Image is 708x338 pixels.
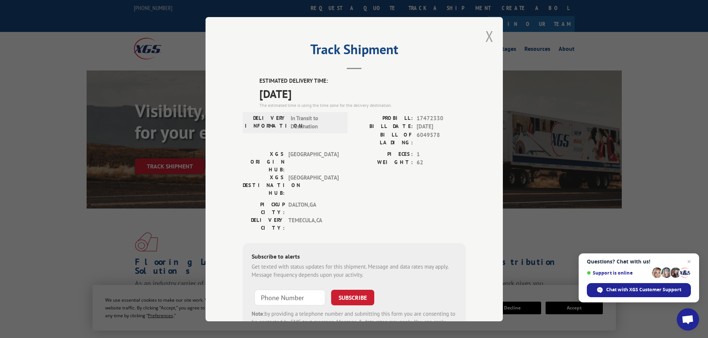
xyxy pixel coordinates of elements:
label: XGS ORIGIN HUB: [243,150,285,173]
span: Support is online [587,270,649,276]
input: Phone Number [255,289,325,305]
span: 6049578 [417,131,466,146]
button: Close modal [485,26,494,46]
div: Subscribe to alerts [252,252,457,262]
div: Chat with XGS Customer Support [587,283,691,297]
label: BILL DATE: [354,122,413,131]
label: WEIGHT: [354,158,413,167]
div: Get texted with status updates for this shipment. Message and data rates may apply. Message frequ... [252,262,457,279]
label: XGS DESTINATION HUB: [243,173,285,197]
label: DELIVERY INFORMATION: [245,114,287,131]
h2: Track Shipment [243,44,466,58]
div: Open chat [677,308,699,331]
span: Chat with XGS Customer Support [606,286,681,293]
label: PICKUP CITY: [243,200,285,216]
div: The estimated time is using the time zone for the delivery destination. [259,102,466,108]
span: [DATE] [259,85,466,102]
span: TEMECULA , CA [288,216,339,232]
span: DALTON , GA [288,200,339,216]
span: [DATE] [417,122,466,131]
label: DELIVERY CITY: [243,216,285,232]
span: Questions? Chat with us! [587,259,691,265]
strong: Note: [252,310,265,317]
button: SUBSCRIBE [331,289,374,305]
label: PIECES: [354,150,413,158]
label: PROBILL: [354,114,413,122]
span: [GEOGRAPHIC_DATA] [288,173,339,197]
span: Close chat [685,257,694,266]
label: ESTIMATED DELIVERY TIME: [259,77,466,85]
span: 1 [417,150,466,158]
span: 17472330 [417,114,466,122]
label: BILL OF LADING: [354,131,413,146]
span: [GEOGRAPHIC_DATA] [288,150,339,173]
span: In Transit to Destination [291,114,341,131]
div: by providing a telephone number and submitting this form you are consenting to be contacted by SM... [252,309,457,335]
span: 62 [417,158,466,167]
